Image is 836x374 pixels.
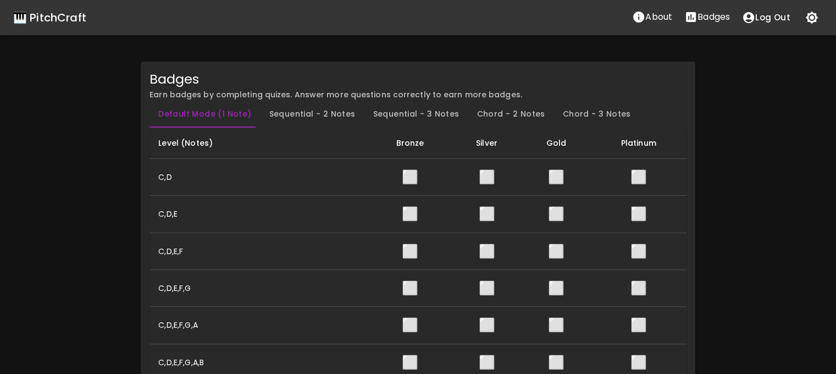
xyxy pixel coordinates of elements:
[548,279,564,297] span: Get 225 correct notes with a score of 98% or better to earn the Gold badge.
[626,6,678,29] a: About
[626,6,678,28] button: About
[13,9,86,26] a: 🎹 PitchCraft
[630,205,646,223] span: Get 300 correct notes with a score of 100% or better to earn the Platinum badge.
[630,242,646,260] span: Get 300 correct notes with a score of 100% or better to earn the Platinum badge.
[630,168,646,186] span: Get 300 correct notes with a score of 100% or better to earn the Platinum badge.
[150,70,686,88] div: Badges
[369,128,451,159] th: Bronze
[478,279,495,297] span: Get 150 correct notes with a score of 98% or better to earn the Silver badge.
[630,316,646,334] span: Get 300 correct notes with a score of 100% or better to earn the Platinum badge.
[554,101,640,128] button: Chord - 3 Notes
[548,168,564,186] span: Get 225 correct notes with a score of 98% or better to earn the Gold badge.
[150,269,369,306] th: C,D,E,F,G
[678,6,736,28] button: Stats
[478,168,495,186] span: Get 150 correct notes with a score of 98% or better to earn the Silver badge.
[150,89,522,100] span: Earn badges by completing quizes. Answer more questions correctly to earn more badges.
[468,101,554,128] button: Chord - 2 Notes
[548,242,564,260] span: Get 225 correct notes with a score of 98% or better to earn the Gold badge.
[150,196,369,233] th: C,D,E
[150,128,369,159] th: Level (Notes)
[678,6,736,29] a: Stats
[402,168,418,186] span: Get 75 correct notes with a score of 98% or better to earn the Bronze badge.
[590,128,686,159] th: Platinum
[150,101,260,128] button: Default Mode (1 Note)
[736,6,796,29] button: account of current user
[364,101,468,128] button: Sequential - 3 Notes
[402,353,418,371] span: Get 75 correct notes with a score of 98% or better to earn the Bronze badge.
[478,353,495,371] span: Get 150 correct notes with a score of 98% or better to earn the Silver badge.
[645,10,672,24] p: About
[548,316,564,334] span: Get 225 correct notes with a score of 98% or better to earn the Gold badge.
[548,205,564,223] span: Get 225 correct notes with a score of 98% or better to earn the Gold badge.
[548,353,564,371] span: Get 225 correct notes with a score of 98% or better to earn the Gold badge.
[150,307,369,344] th: C,D,E,F,G,A
[150,233,369,269] th: C,D,E,F
[150,158,369,195] th: C,D
[630,279,646,297] span: Get 300 correct notes with a score of 100% or better to earn the Platinum badge.
[522,128,590,159] th: Gold
[402,205,418,223] span: Get 75 correct notes with a score of 98% or better to earn the Bronze badge.
[402,242,418,260] span: Get 75 correct notes with a score of 98% or better to earn the Bronze badge.
[478,316,495,334] span: Get 150 correct notes with a score of 98% or better to earn the Silver badge.
[478,242,495,260] span: Get 150 correct notes with a score of 98% or better to earn the Silver badge.
[261,101,364,128] button: Sequential - 2 Notes
[478,205,495,223] span: Get 150 correct notes with a score of 98% or better to earn the Silver badge.
[402,279,418,297] span: Get 75 correct notes with a score of 98% or better to earn the Bronze badge.
[402,316,418,334] span: Get 75 correct notes with a score of 98% or better to earn the Bronze badge.
[451,128,522,159] th: Silver
[150,101,686,128] div: Badge mode tabs
[630,353,646,371] span: Get 300 correct notes with a score of 100% or better to earn the Platinum badge.
[697,10,730,24] p: Badges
